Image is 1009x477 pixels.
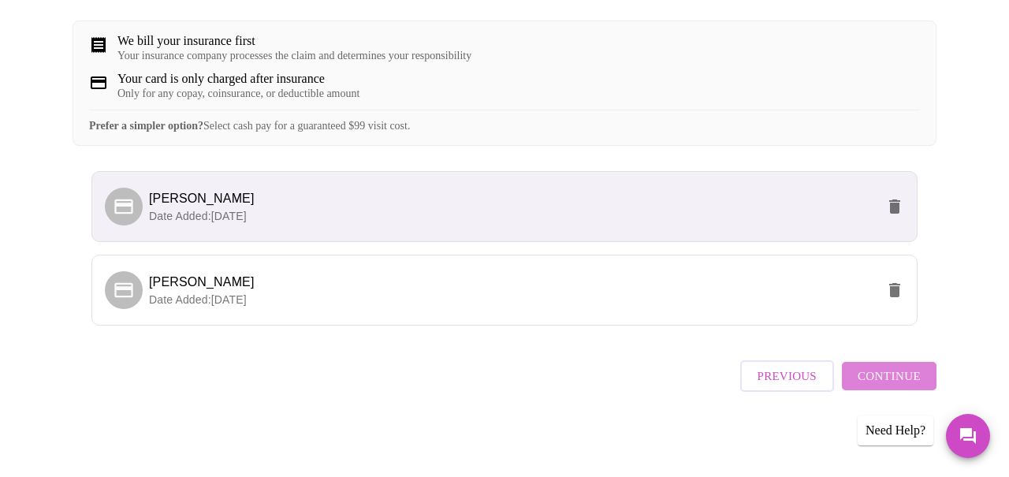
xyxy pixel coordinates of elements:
[758,366,817,386] span: Previous
[149,210,247,222] span: Date Added: [DATE]
[149,275,255,289] span: [PERSON_NAME]
[89,110,920,132] div: Select cash pay for a guaranteed $99 visit cost.
[842,362,936,390] button: Continue
[858,416,933,445] div: Need Help?
[89,120,203,132] strong: Prefer a simpler option?
[117,88,359,100] div: Only for any copay, coinsurance, or deductible amount
[117,72,359,86] div: Your card is only charged after insurance
[117,50,471,62] div: Your insurance company processes the claim and determines your responsibility
[149,192,255,205] span: [PERSON_NAME]
[876,271,914,309] button: delete
[117,34,471,48] div: We bill your insurance first
[946,414,990,458] button: Messages
[740,360,834,392] button: Previous
[858,366,921,386] span: Continue
[149,293,247,306] span: Date Added: [DATE]
[876,188,914,225] button: delete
